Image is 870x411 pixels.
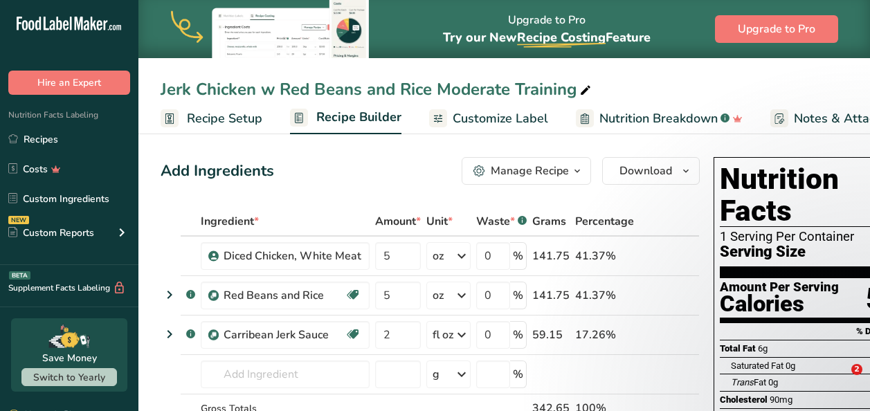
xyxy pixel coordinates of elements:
[42,351,97,365] div: Save Money
[433,327,453,343] div: fl oz
[443,29,651,46] span: Try our New Feature
[433,366,439,383] div: g
[8,216,29,224] div: NEW
[161,103,262,134] a: Recipe Setup
[21,368,117,386] button: Switch to Yearly
[532,287,570,304] div: 141.75
[208,330,219,340] img: Sub Recipe
[161,77,594,102] div: Jerk Chicken w Red Beans and Rice Moderate Training
[576,103,743,134] a: Nutrition Breakdown
[224,287,345,304] div: Red Beans and Rice
[532,327,570,343] div: 59.15
[201,213,259,230] span: Ingredient
[161,160,274,183] div: Add Ingredients
[33,371,105,384] span: Switch to Yearly
[575,213,634,230] span: Percentage
[738,21,815,37] span: Upgrade to Pro
[208,291,219,301] img: Sub Recipe
[224,327,345,343] div: Carribean Jerk Sauce
[8,71,130,95] button: Hire an Expert
[731,377,754,387] i: Trans
[770,394,792,405] span: 90mg
[720,394,768,405] span: Cholesterol
[491,163,569,179] div: Manage Recipe
[768,377,778,387] span: 0g
[9,271,30,280] div: BETA
[187,109,262,128] span: Recipe Setup
[599,109,718,128] span: Nutrition Breakdown
[823,364,856,397] iframe: Intercom live chat
[517,29,606,46] span: Recipe Costing
[532,213,566,230] span: Grams
[575,327,634,343] div: 17.26%
[316,108,401,127] span: Recipe Builder
[375,213,421,230] span: Amount
[443,1,651,58] div: Upgrade to Pro
[532,248,570,264] div: 141.75
[575,287,634,304] div: 41.37%
[575,248,634,264] div: 41.37%
[290,102,401,135] a: Recipe Builder
[8,226,94,240] div: Custom Reports
[602,157,700,185] button: Download
[433,248,444,264] div: oz
[453,109,548,128] span: Customize Label
[731,377,766,387] span: Fat
[433,287,444,304] div: oz
[462,157,591,185] button: Manage Recipe
[715,15,838,43] button: Upgrade to Pro
[201,360,370,388] input: Add Ingredient
[426,213,453,230] span: Unit
[476,213,527,230] div: Waste
[619,163,672,179] span: Download
[851,364,862,375] span: 2
[224,248,361,264] div: Diced Chicken, White Meat
[429,103,548,134] a: Customize Label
